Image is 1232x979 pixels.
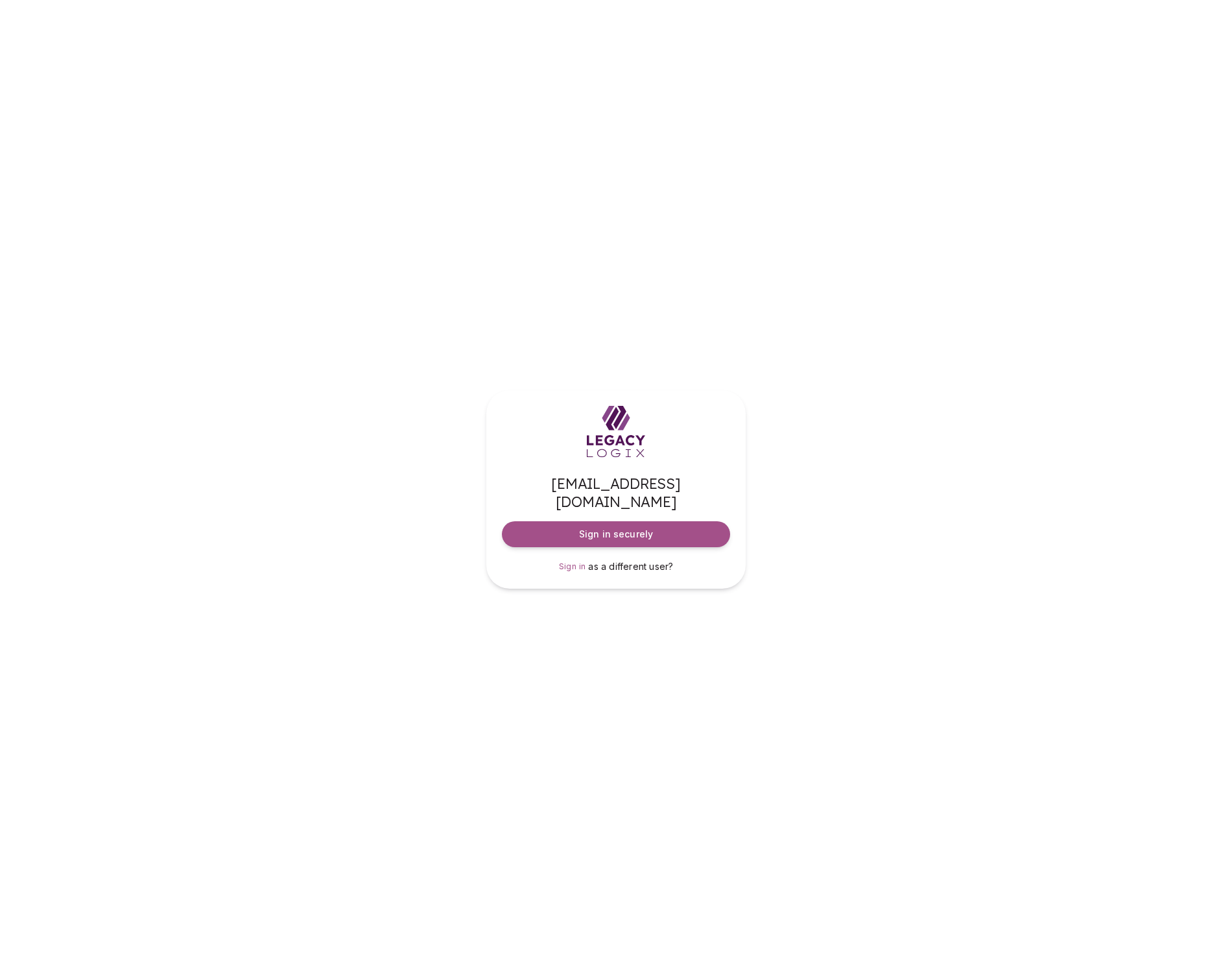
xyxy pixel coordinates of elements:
button: Sign in securely [502,521,730,547]
span: Sign in securely [579,528,653,541]
a: Sign in [559,560,586,573]
span: [EMAIL_ADDRESS][DOMAIN_NAME] [502,475,730,511]
span: Sign in [559,561,586,571]
span: as a different user? [588,561,673,572]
